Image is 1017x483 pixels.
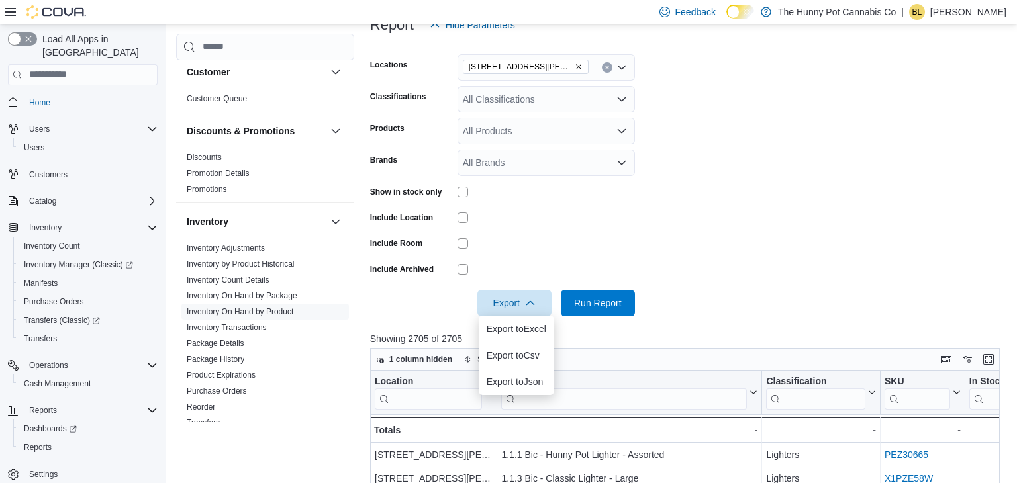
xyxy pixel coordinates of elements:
span: Sort fields [477,354,512,365]
button: Discounts & Promotions [187,124,325,137]
button: Users [3,120,163,138]
span: Reports [24,442,52,453]
button: Customer [187,65,325,78]
button: Run Report [561,290,635,316]
a: Transfers [19,331,62,347]
div: Discounts & Promotions [176,149,354,202]
button: Catalog [3,192,163,210]
button: Remove 6161 Thorold Stone Rd from selection in this group [575,63,583,71]
a: Home [24,95,56,110]
button: Sort fields [459,351,518,367]
p: The Hunny Pot Cannabis Co [778,4,896,20]
span: Product Expirations [187,369,256,380]
span: Purchase Orders [187,385,247,396]
button: Manifests [13,274,163,292]
span: Cash Management [19,376,158,392]
span: Reorder [187,401,215,412]
a: Cash Management [19,376,96,392]
a: Users [19,140,50,155]
span: Transfers (Classic) [19,312,158,328]
span: Users [29,124,50,134]
label: Products [370,123,405,134]
span: Inventory Adjustments [187,242,265,253]
h3: Inventory [187,214,228,228]
span: Customers [24,166,158,183]
span: Users [24,121,158,137]
a: Customers [24,167,73,183]
div: Location [375,375,482,388]
h3: Report [370,17,414,33]
button: Export toJson [479,369,554,395]
button: Open list of options [616,62,627,73]
span: Purchase Orders [24,296,84,307]
button: Product [501,375,757,409]
span: Customer Queue [187,93,247,103]
a: Discounts [187,152,222,161]
span: Feedback [675,5,716,19]
span: Export [485,290,544,316]
button: Reports [3,401,163,419]
input: Dark Mode [726,5,754,19]
button: Inventory [328,213,344,229]
div: Lighters [766,447,876,462]
button: Operations [24,357,73,373]
span: [STREET_ADDRESS][PERSON_NAME] [469,60,572,73]
div: - [501,422,757,438]
span: Users [24,142,44,153]
span: Load All Apps in [GEOGRAPHIC_DATA] [37,32,158,59]
span: 6161 Thorold Stone Rd [463,60,589,74]
a: Inventory Count [19,238,85,254]
span: Inventory Manager (Classic) [24,259,133,270]
span: Transfers (Classic) [24,315,100,326]
h3: Customer [187,65,230,78]
a: Promotions [187,184,227,193]
a: Inventory Manager (Classic) [13,255,163,274]
span: Users [19,140,158,155]
a: Inventory On Hand by Product [187,306,293,316]
label: Locations [370,60,408,70]
a: Reorder [187,402,215,411]
span: Inventory by Product Historical [187,258,295,269]
span: Operations [29,360,68,371]
a: Dashboards [13,419,163,438]
a: Transfers [187,417,220,427]
div: Classification [766,375,865,409]
button: Open list of options [616,126,627,136]
span: 1 column hidden [389,354,452,365]
button: Purchase Orders [13,292,163,311]
button: Open list of options [616,94,627,105]
label: Include Room [370,238,422,249]
button: Classification [766,375,876,409]
span: Customers [29,169,68,180]
div: Classification [766,375,865,388]
button: Transfers [13,329,163,348]
span: Export to Excel [487,324,546,334]
p: | [901,4,904,20]
span: Dashboards [19,421,158,437]
span: Catalog [24,193,158,209]
a: Package Details [187,338,244,347]
span: Inventory [29,222,62,233]
a: Package History [187,354,244,363]
span: Promotion Details [187,167,250,178]
label: Include Location [370,212,433,223]
span: Reports [29,405,57,416]
a: Inventory by Product Historical [187,259,295,268]
div: Branden Lalonde [909,4,925,20]
label: Show in stock only [370,187,442,197]
button: 1 column hidden [371,351,458,367]
button: Clear input [602,62,612,73]
a: PEZ30665 [885,449,928,460]
button: Discounts & Promotions [328,122,344,138]
span: Reports [19,439,158,455]
span: Inventory On Hand by Package [187,290,297,300]
div: [STREET_ADDRESS][PERSON_NAME] [375,447,493,462]
a: Purchase Orders [187,386,247,395]
span: Export to Csv [487,350,546,361]
span: Hide Parameters [446,19,515,32]
span: Transfers [187,417,220,427]
p: Showing 2705 of 2705 [370,332,1006,345]
span: Transfers [24,333,57,344]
